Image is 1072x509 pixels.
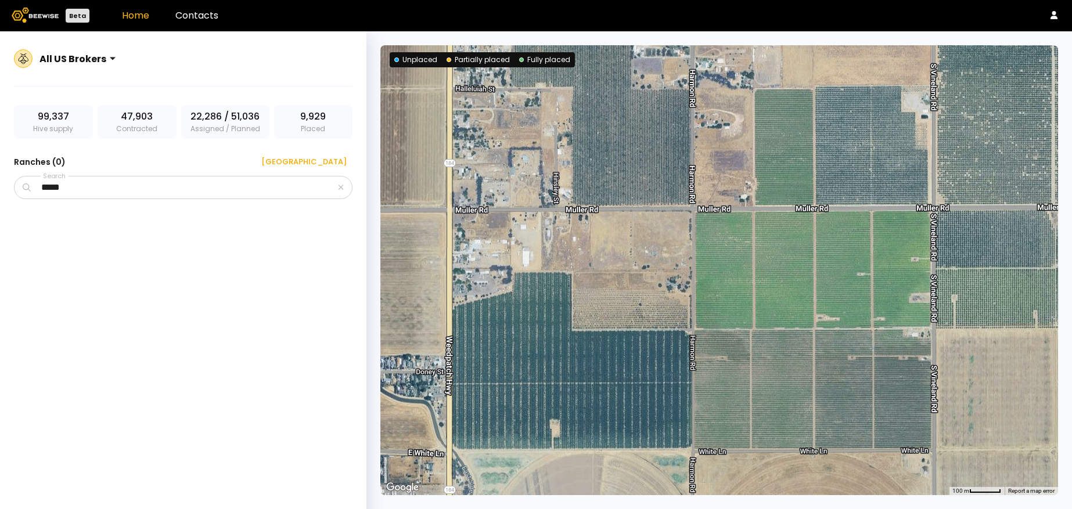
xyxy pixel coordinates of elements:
span: 99,337 [38,110,69,124]
div: Placed [274,105,353,139]
div: Unplaced [394,55,437,65]
a: Contacts [175,9,218,22]
div: [GEOGRAPHIC_DATA] [253,156,347,168]
div: Fully placed [519,55,570,65]
a: Home [122,9,149,22]
a: Open this area in Google Maps (opens a new window) [383,480,422,495]
div: All US Brokers [39,52,106,66]
span: 9,929 [300,110,326,124]
img: Beewise logo [12,8,59,23]
button: Map Scale: 100 m per 51 pixels [949,487,1005,495]
img: Google [383,480,422,495]
span: 100 m [952,488,969,494]
div: Hive supply [14,105,93,139]
div: Assigned / Planned [181,105,269,139]
span: 47,903 [121,110,153,124]
div: Beta [66,9,89,23]
button: [GEOGRAPHIC_DATA] [247,153,352,171]
h3: Ranches ( 0 ) [14,154,66,170]
div: Partially placed [447,55,510,65]
div: Contracted [98,105,177,139]
a: Report a map error [1008,488,1055,494]
span: 22,286 / 51,036 [190,110,260,124]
